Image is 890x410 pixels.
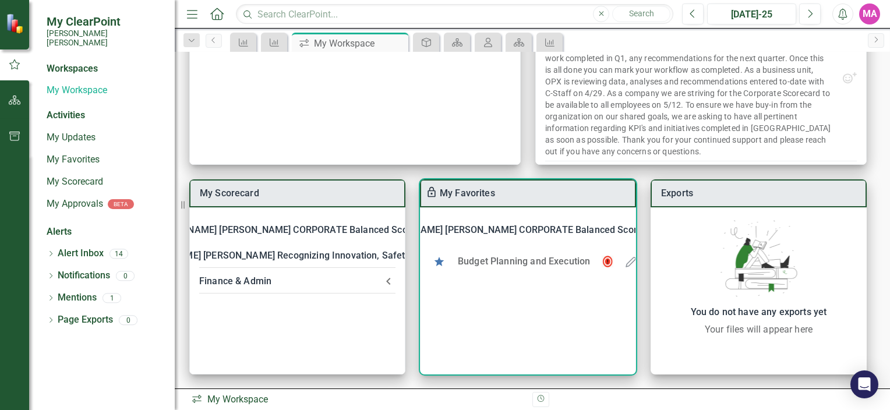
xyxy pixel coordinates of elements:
div: 14 [110,249,128,259]
div: 0 [116,271,135,281]
div: Finance & Admin [199,273,382,289]
div: RISE: [PERSON_NAME] [PERSON_NAME] Recognizing Innovation, Safety and Excellence [104,248,476,264]
div: BETA [108,199,134,209]
button: Search [612,6,670,22]
div: 1 [103,293,121,303]
a: My Updates [47,131,163,144]
div: 0 [119,315,137,325]
a: My Favorites [440,188,495,199]
span: My ClearPoint [47,15,163,29]
a: My Scorecard [200,188,259,199]
div: Activities [47,109,163,122]
a: Budget Planning and Execution [458,256,590,267]
a: Exports [661,188,693,199]
a: My Approvals [47,197,103,211]
a: My Workspace [47,84,163,97]
a: Page Exports [58,313,113,327]
div: Alerts [47,225,163,239]
a: My Scorecard [47,175,163,189]
div: RISE: [PERSON_NAME] [PERSON_NAME] Recognizing Innovation, Safety and Excellence [190,243,405,268]
div: Workspaces [47,62,98,76]
div: Hello ! I was recently hired on 4/14 and will be partnering with [PERSON_NAME] on our Operational... [545,17,832,157]
span: Search [629,9,654,18]
div: My Workspace [191,393,524,407]
div: Your files will appear here [656,323,861,337]
div: [PERSON_NAME] [PERSON_NAME] CORPORATE Balanced Scorecard [145,222,435,238]
button: [DATE]-25 [707,3,796,24]
div: To enable drag & drop and resizing, please duplicate this workspace from “Manage Workspaces” [426,186,440,200]
input: Search ClearPoint... [236,4,673,24]
div: [PERSON_NAME] [PERSON_NAME] CORPORATE Balanced Scorecard [190,217,405,243]
a: Notifications [58,269,110,282]
div: [PERSON_NAME] [PERSON_NAME] CORPORATE Balanced Scorecard [421,217,635,243]
div: My Workspace [314,36,405,51]
a: Mentions [58,291,97,305]
div: Open Intercom Messenger [850,370,878,398]
div: You do not have any exports yet [656,304,861,320]
a: Alert Inbox [58,247,104,260]
a: My Favorites [47,153,163,167]
div: [DATE]-25 [711,8,792,22]
div: [PERSON_NAME] [PERSON_NAME] CORPORATE Balanced Scorecard [371,222,661,238]
div: Finance & Admin [190,268,405,294]
small: [PERSON_NAME] [PERSON_NAME] [47,29,163,48]
button: MA [859,3,880,24]
img: ClearPoint Strategy [6,13,26,34]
